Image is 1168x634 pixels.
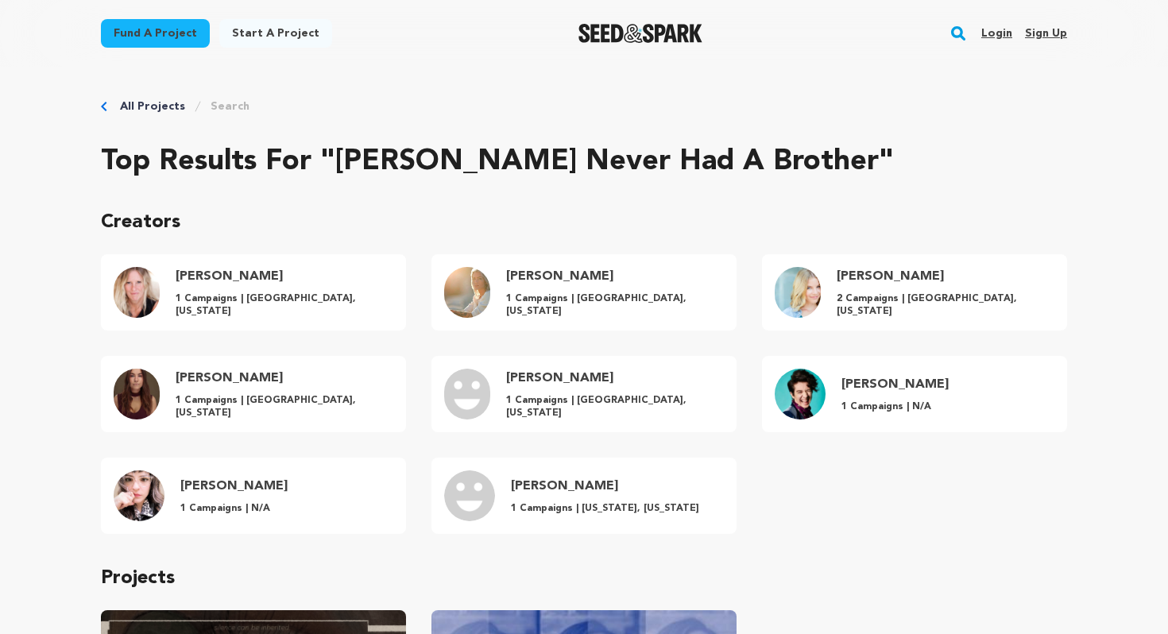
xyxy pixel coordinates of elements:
img: AE2F5BE8-A16E-422F-8713-701761942E7D.jpeg [775,267,821,318]
a: Seed&Spark Homepage [578,24,703,43]
a: Dana Kippel Profile [431,254,737,331]
p: 1 Campaigns | [GEOGRAPHIC_DATA], [US_STATE] [506,292,721,318]
img: user.png [444,369,490,419]
a: Login [981,21,1012,46]
p: 1 Campaigns | N/A [180,502,288,515]
h4: [PERSON_NAME] [180,477,288,496]
a: Dana Omar Profile [431,356,737,432]
p: Projects [101,566,1067,591]
img: 2F940832-1E51-4BB2-AEB4-E640F65A7FA4.JPG [114,470,164,521]
p: 2 Campaigns | [GEOGRAPHIC_DATA], [US_STATE] [837,292,1051,318]
a: All Projects [120,99,185,114]
p: 1 Campaigns | [GEOGRAPHIC_DATA], [US_STATE] [506,394,721,419]
h4: [PERSON_NAME] [841,375,949,394]
p: 1 Campaigns | N/A [841,400,949,413]
p: Creators [101,210,1067,235]
h4: [PERSON_NAME] [176,369,390,388]
a: Dana Verde Profile [431,458,737,534]
a: Dana Koops Profile [762,254,1067,331]
p: 1 Campaigns | [US_STATE], [US_STATE] [511,502,699,515]
a: Dana Osburn Profile [762,356,1067,432]
a: Search [211,99,249,114]
img: 2021HS7.jpg [114,369,160,419]
div: Breadcrumb [101,99,1067,114]
h4: [PERSON_NAME] [506,267,721,286]
img: user.png [444,470,495,521]
img: Seed&Spark Logo Dark Mode [578,24,703,43]
p: 1 Campaigns | [GEOGRAPHIC_DATA], [US_STATE] [176,292,390,318]
h4: [PERSON_NAME] [176,267,390,286]
h4: [PERSON_NAME] [506,369,721,388]
img: IMG_6772%202.jpg [444,267,490,318]
a: Dana Mackin Profile [101,356,406,432]
a: Fund a project [101,19,210,48]
img: picture [775,369,826,419]
a: Sign up [1025,21,1067,46]
a: Start a project [219,19,332,48]
h4: [PERSON_NAME] [837,267,1051,286]
h2: Top results for "[PERSON_NAME] never had a brother" [101,146,1067,178]
a: Dana Fykerud Profile [101,254,406,331]
p: 1 Campaigns | [GEOGRAPHIC_DATA], [US_STATE] [176,394,390,419]
a: Dana Soady Profile [101,458,406,534]
img: img-0023-8x10_1_orig.jpeg [114,267,160,318]
h4: [PERSON_NAME] [511,477,699,496]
